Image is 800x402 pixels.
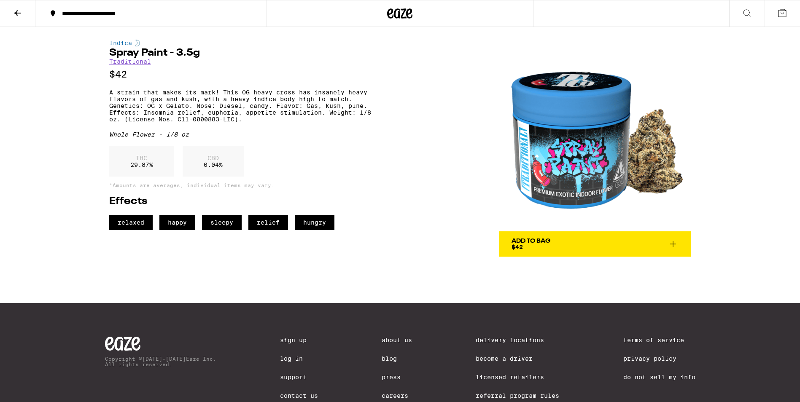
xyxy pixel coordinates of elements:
[109,69,371,80] p: $42
[382,392,412,399] a: Careers
[109,58,151,65] a: Traditional
[295,215,334,230] span: hungry
[476,392,559,399] a: Referral Program Rules
[280,337,318,343] a: Sign Up
[623,355,695,362] a: Privacy Policy
[280,374,318,381] a: Support
[499,40,691,231] img: Traditional - Spray Paint - 3.5g
[382,355,412,362] a: Blog
[135,40,140,46] img: indicaColor.svg
[109,131,371,138] div: Whole Flower - 1/8 oz
[183,146,244,177] div: 0.04 %
[130,155,153,161] p: THC
[476,355,559,362] a: Become a Driver
[109,146,174,177] div: 29.87 %
[382,374,412,381] a: Press
[159,215,195,230] span: happy
[109,89,371,123] p: A strain that makes its mark! This OG-heavy cross has insanely heavy flavors of gas and kush, wit...
[109,48,371,58] h1: Spray Paint - 3.5g
[109,215,153,230] span: relaxed
[280,392,318,399] a: Contact Us
[512,238,550,244] div: Add To Bag
[280,355,318,362] a: Log In
[476,374,559,381] a: Licensed Retailers
[248,215,288,230] span: relief
[499,231,691,257] button: Add To Bag$42
[623,337,695,343] a: Terms of Service
[382,337,412,343] a: About Us
[109,40,371,46] div: Indica
[623,374,695,381] a: Do Not Sell My Info
[202,215,242,230] span: sleepy
[204,155,223,161] p: CBD
[109,182,371,188] p: *Amounts are averages, individual items may vary.
[105,356,216,367] p: Copyright © [DATE]-[DATE] Eaze Inc. All rights reserved.
[476,337,559,343] a: Delivery Locations
[512,244,523,250] span: $42
[109,196,371,206] h2: Effects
